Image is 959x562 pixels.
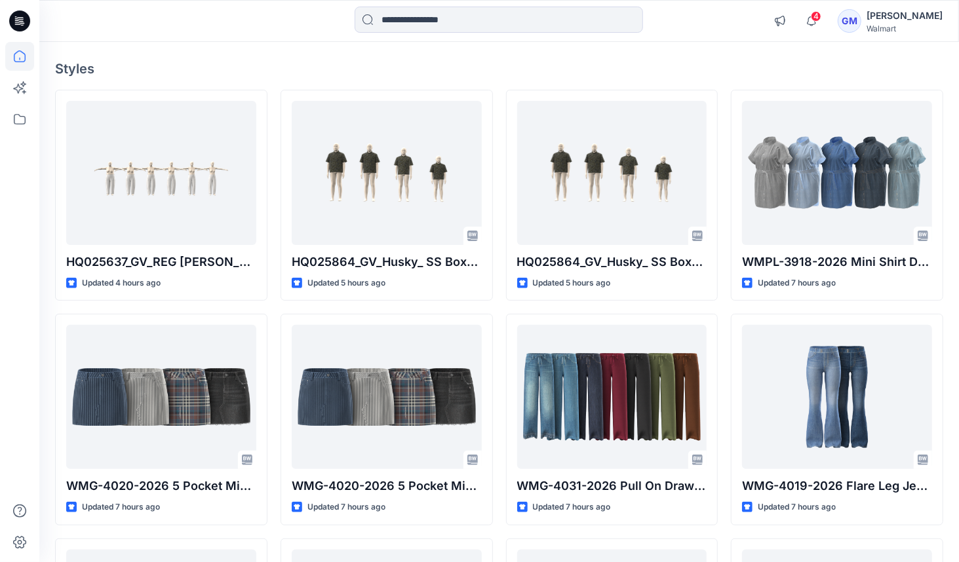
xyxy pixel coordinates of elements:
h4: Styles [55,61,943,77]
p: WMG-4019-2026 Flare Leg Jean_Opt1 [742,477,932,495]
p: Updated 7 hours ago [758,500,836,514]
a: WMPL-3918-2026 Mini Shirt Dress [742,101,932,245]
p: Updated 7 hours ago [307,500,385,514]
div: GM [838,9,861,33]
a: HQ025637_GV_REG CARPENTER POCKET BARREL JEAN [66,101,256,245]
a: WMG-4020-2026 5 Pocket Mini Skirt [292,325,482,469]
p: WMPL-3918-2026 Mini Shirt Dress [742,253,932,271]
a: WMG-4031-2026 Pull On Drawcord Wide Leg_Opt3 [517,325,707,469]
a: HQ025864_GV_Husky_ SS Boxy Square Pocket Shirt [517,101,707,245]
p: Updated 7 hours ago [533,500,611,514]
p: Updated 5 hours ago [307,276,385,290]
p: HQ025864_GV_Husky_ SS Boxy Square Pocket Shirt [517,253,707,271]
p: Updated 5 hours ago [533,276,611,290]
div: [PERSON_NAME] [867,8,943,24]
span: 4 [811,11,821,22]
a: WMG-4020-2026 5 Pocket Mini Skirt [66,325,256,469]
p: Updated 7 hours ago [82,500,160,514]
p: HQ025864_GV_Husky_ SS Boxy Square Pocket Shirt [292,253,482,271]
div: Walmart [867,24,943,33]
a: WMG-4019-2026 Flare Leg Jean_Opt1 [742,325,932,469]
p: Updated 4 hours ago [82,276,161,290]
p: Updated 7 hours ago [758,276,836,290]
p: HQ025637_GV_REG [PERSON_NAME] POCKET BARREL [PERSON_NAME] [66,253,256,271]
p: WMG-4020-2026 5 Pocket Mini Skirt [292,477,482,495]
a: HQ025864_GV_Husky_ SS Boxy Square Pocket Shirt [292,101,482,245]
p: WMG-4020-2026 5 Pocket Mini Skirt [66,477,256,495]
p: WMG-4031-2026 Pull On Drawcord Wide Leg_Opt3 [517,477,707,495]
